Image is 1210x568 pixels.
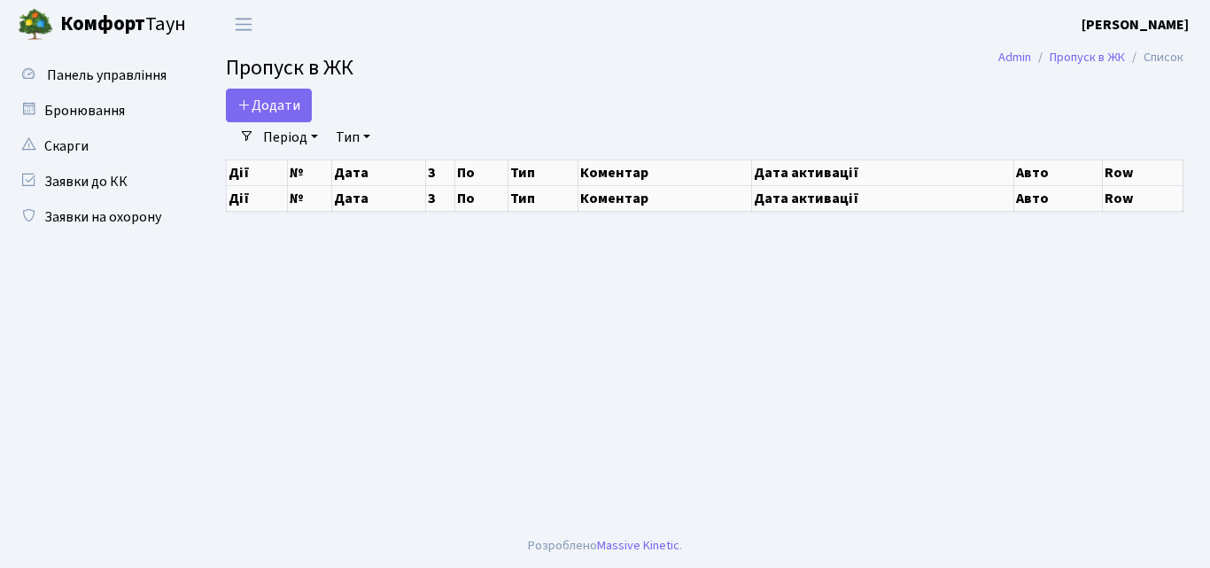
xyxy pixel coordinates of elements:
b: [PERSON_NAME] [1082,15,1189,35]
a: Бронювання [9,93,186,128]
th: Дата [332,160,425,185]
img: logo.png [18,7,53,43]
button: Переключити навігацію [221,10,266,39]
a: Заявки на охорону [9,199,186,235]
a: Період [256,122,325,152]
th: Row [1103,185,1183,211]
th: Дата активації [751,160,1013,185]
a: [PERSON_NAME] [1082,14,1189,35]
span: Таун [60,10,186,40]
span: Пропуск в ЖК [226,52,353,83]
th: З [425,160,454,185]
th: По [455,160,508,185]
th: З [425,185,454,211]
th: Коментар [578,185,751,211]
div: Розроблено . [528,536,682,556]
a: Тип [329,122,377,152]
th: Дата [332,185,425,211]
a: Заявки до КК [9,164,186,199]
a: Massive Kinetic [597,536,679,555]
th: Тип [508,185,578,211]
th: Дії [227,185,288,211]
th: Коментар [578,160,751,185]
a: Admin [998,48,1031,66]
a: Пропуск в ЖК [1050,48,1125,66]
a: Панель управління [9,58,186,93]
b: Комфорт [60,10,145,38]
th: Row [1103,160,1183,185]
li: Список [1125,48,1183,67]
th: Авто [1013,160,1102,185]
a: Додати [226,89,312,122]
th: № [288,160,332,185]
th: Дії [227,160,288,185]
a: Скарги [9,128,186,164]
th: Тип [508,160,578,185]
th: По [455,185,508,211]
th: № [288,185,332,211]
span: Додати [237,96,300,115]
span: Панель управління [47,66,167,85]
th: Дата активації [751,185,1013,211]
th: Авто [1013,185,1102,211]
nav: breadcrumb [972,39,1210,76]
